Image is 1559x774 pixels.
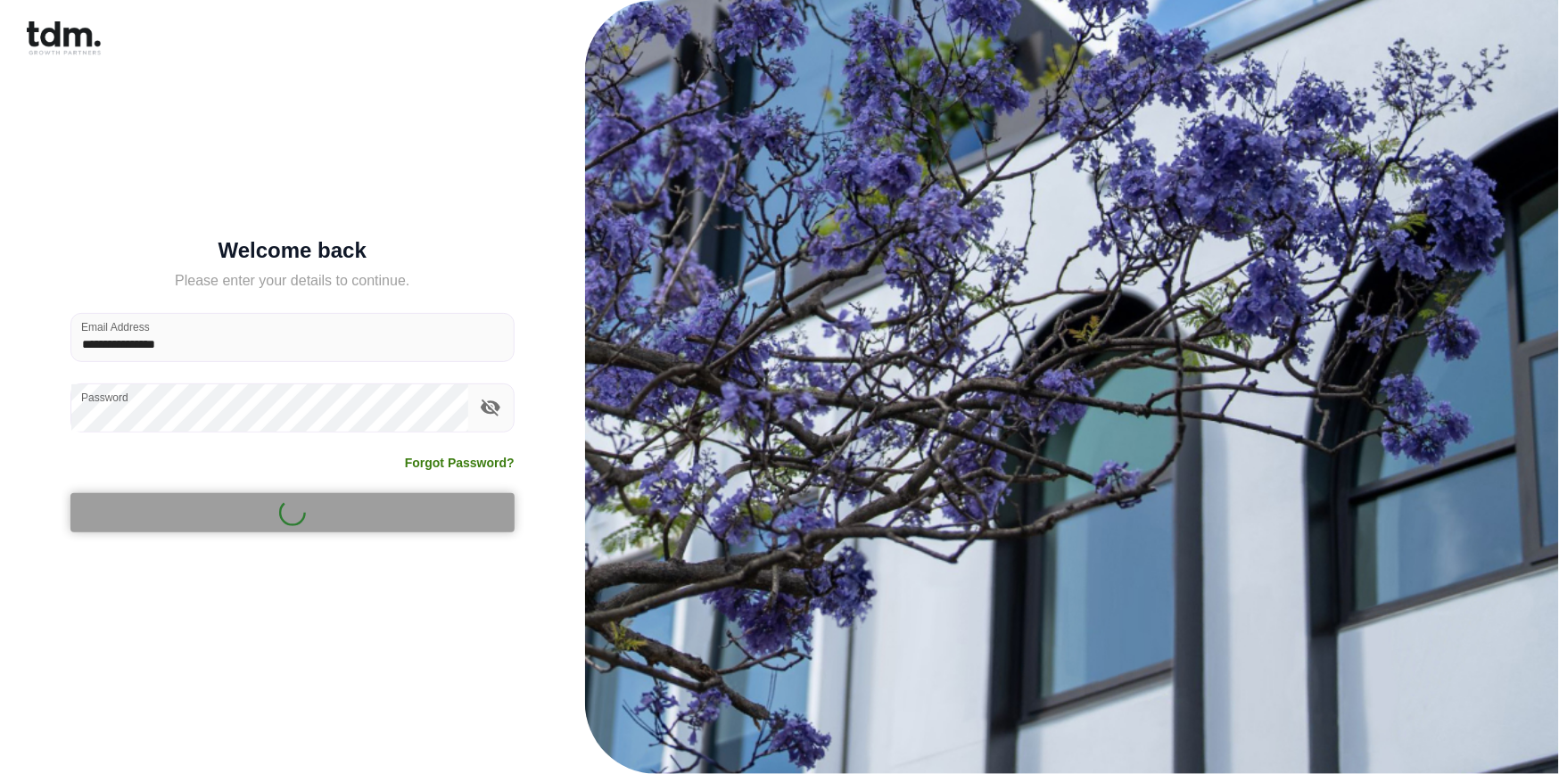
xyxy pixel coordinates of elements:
label: Email Address [81,319,150,334]
button: toggle password visibility [475,392,506,423]
h5: Please enter your details to continue. [70,270,515,292]
label: Password [81,390,128,405]
h5: Welcome back [70,242,515,259]
a: Forgot Password? [405,454,515,472]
